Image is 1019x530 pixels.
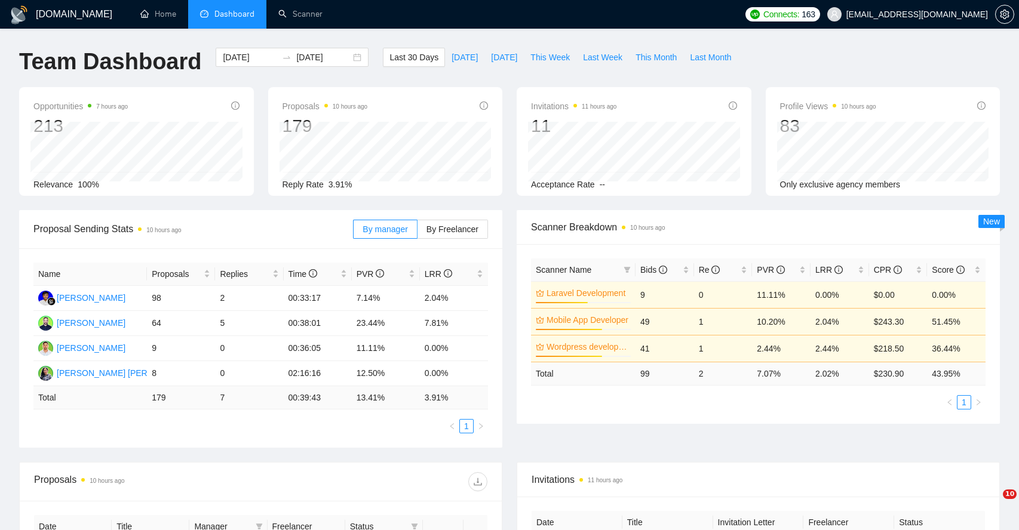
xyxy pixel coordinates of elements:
[383,48,445,67] button: Last 30 Days
[600,180,605,189] span: --
[536,289,544,297] span: crown
[750,10,760,19] img: upwork-logo.png
[815,265,843,275] span: LRR
[640,265,667,275] span: Bids
[215,336,283,361] td: 0
[34,472,261,491] div: Proposals
[309,269,317,278] span: info-circle
[296,51,351,64] input: End date
[445,419,459,433] button: left
[694,362,753,385] td: 2
[231,101,240,110] span: info-circle
[282,53,291,62] span: swap-right
[474,419,488,433] li: Next Page
[659,266,667,274] span: info-circle
[996,10,1014,19] span: setting
[588,477,622,483] time: 11 hours ago
[975,399,982,406] span: right
[957,396,971,409] a: 1
[995,5,1014,24] button: setting
[869,281,928,308] td: $0.00
[425,269,452,279] span: LRR
[547,286,628,300] a: Laravel Development
[524,48,576,67] button: This Week
[536,265,591,275] span: Scanner Name
[636,362,694,385] td: 99
[333,103,367,110] time: 10 hours ago
[830,10,839,19] span: user
[147,336,215,361] td: 9
[927,281,986,308] td: 0.00%
[33,263,147,286] th: Name
[283,180,324,189] span: Reply Rate
[38,341,53,356] img: AC
[452,51,478,64] span: [DATE]
[33,180,73,189] span: Relevance
[223,51,277,64] input: Start date
[690,51,731,64] span: Last Month
[256,523,263,530] span: filter
[19,48,201,76] h1: Team Dashboard
[352,286,420,311] td: 7.14%
[33,115,128,137] div: 213
[547,340,628,353] a: Wordpress development
[147,311,215,336] td: 64
[547,313,628,326] a: Mobile App Developer
[531,115,616,137] div: 11
[811,362,869,385] td: 2.02 %
[531,362,636,385] td: Total
[530,51,570,64] span: This Week
[215,263,283,286] th: Replies
[971,395,986,409] button: right
[445,419,459,433] li: Previous Page
[420,286,488,311] td: 2.04%
[445,48,484,67] button: [DATE]
[802,8,815,21] span: 163
[869,308,928,335] td: $243.30
[220,267,269,281] span: Replies
[284,336,352,361] td: 00:36:05
[752,362,811,385] td: 7.07 %
[389,51,438,64] span: Last 30 Days
[96,103,128,110] time: 7 hours ago
[214,9,254,19] span: Dashboard
[694,308,753,335] td: 1
[459,419,474,433] li: 1
[811,281,869,308] td: 0.00%
[420,386,488,409] td: 3.91 %
[531,180,595,189] span: Acceptance Rate
[352,311,420,336] td: 23.44%
[426,224,478,234] span: By Freelancer
[971,395,986,409] li: Next Page
[583,51,622,64] span: Last Week
[752,335,811,362] td: 2.44%
[284,361,352,386] td: 02:16:16
[420,361,488,386] td: 0.00%
[636,281,694,308] td: 9
[329,180,352,189] span: 3.91%
[10,5,29,24] img: logo
[869,362,928,385] td: $ 230.90
[874,265,902,275] span: CPR
[460,420,473,433] a: 1
[38,368,197,377] a: SS[PERSON_NAME] [PERSON_NAME]
[636,335,694,362] td: 41
[943,395,957,409] button: left
[288,269,317,279] span: Time
[636,308,694,335] td: 49
[477,423,484,430] span: right
[215,311,283,336] td: 5
[357,269,385,279] span: PVR
[90,477,124,484] time: 10 hours ago
[957,395,971,409] li: 1
[811,308,869,335] td: 2.04%
[33,386,147,409] td: Total
[630,224,665,231] time: 10 hours ago
[147,263,215,286] th: Proposals
[38,291,53,306] img: FR
[752,281,811,308] td: 11.11%
[484,48,524,67] button: [DATE]
[711,266,720,274] span: info-circle
[47,297,56,306] img: gigradar-bm.png
[278,9,323,19] a: searchScanner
